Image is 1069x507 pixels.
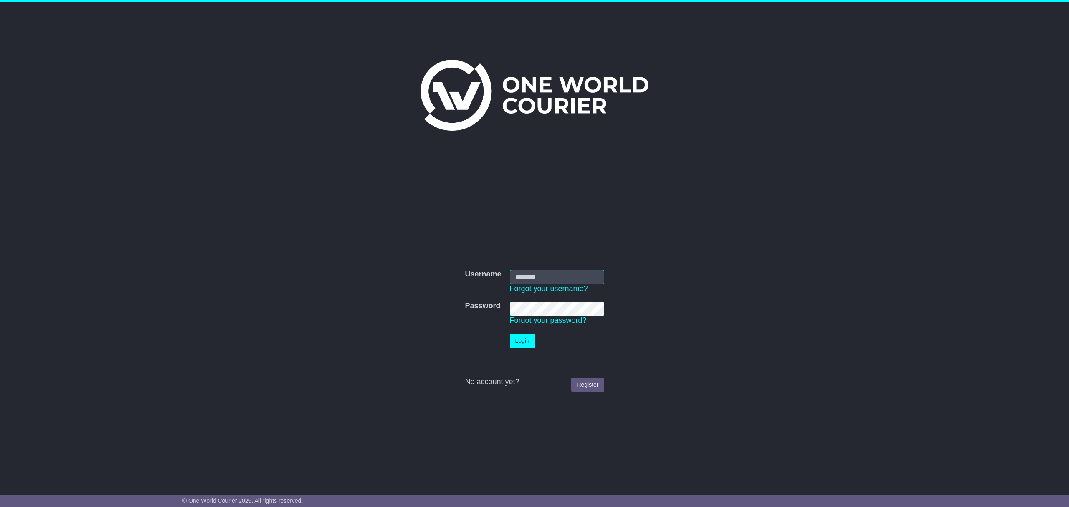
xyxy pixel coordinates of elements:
[571,378,604,392] a: Register
[465,270,501,279] label: Username
[182,497,303,504] span: © One World Courier 2025. All rights reserved.
[421,60,648,131] img: One World
[510,316,587,324] a: Forgot your password?
[465,378,604,387] div: No account yet?
[510,334,535,348] button: Login
[510,284,588,293] a: Forgot your username?
[465,302,500,311] label: Password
